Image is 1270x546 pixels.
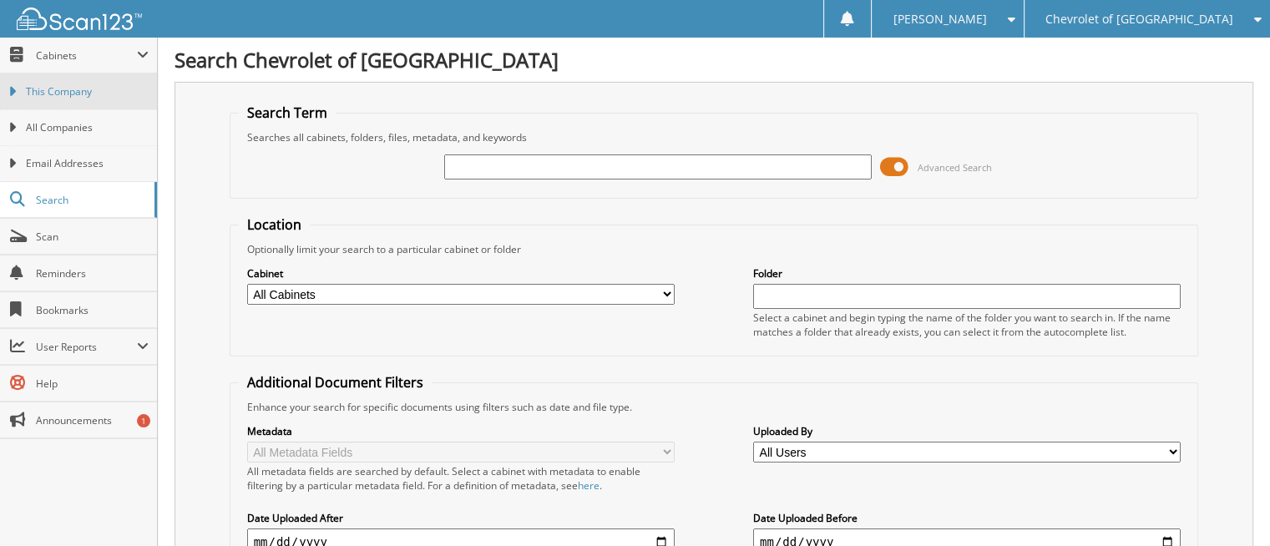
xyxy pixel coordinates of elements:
label: Folder [753,266,1181,281]
div: 1 [137,414,150,427]
label: Uploaded By [753,424,1181,438]
span: Chevrolet of [GEOGRAPHIC_DATA] [1045,14,1233,24]
span: Advanced Search [918,161,992,174]
span: Reminders [36,266,149,281]
legend: Search Term [239,104,336,122]
span: Scan [36,230,149,244]
label: Metadata [247,424,675,438]
legend: Additional Document Filters [239,373,432,392]
span: All Companies [26,120,149,135]
legend: Location [239,215,310,234]
label: Date Uploaded Before [753,511,1181,525]
span: [PERSON_NAME] [893,14,986,24]
label: Cabinet [247,266,675,281]
span: Email Addresses [26,156,149,171]
h1: Search Chevrolet of [GEOGRAPHIC_DATA] [175,46,1253,73]
span: User Reports [36,340,137,354]
div: Select a cabinet and begin typing the name of the folder you want to search in. If the name match... [753,311,1181,339]
span: This Company [26,84,149,99]
div: All metadata fields are searched by default. Select a cabinet with metadata to enable filtering b... [247,464,675,493]
span: Announcements [36,413,149,427]
span: Search [36,193,146,207]
span: Bookmarks [36,303,149,317]
span: Cabinets [36,48,137,63]
div: Searches all cabinets, folders, files, metadata, and keywords [239,130,1190,144]
img: scan123-logo-white.svg [17,8,142,30]
label: Date Uploaded After [247,511,675,525]
span: Help [36,377,149,391]
a: here [578,478,600,493]
div: Enhance your search for specific documents using filters such as date and file type. [239,400,1190,414]
div: Optionally limit your search to a particular cabinet or folder [239,242,1190,256]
